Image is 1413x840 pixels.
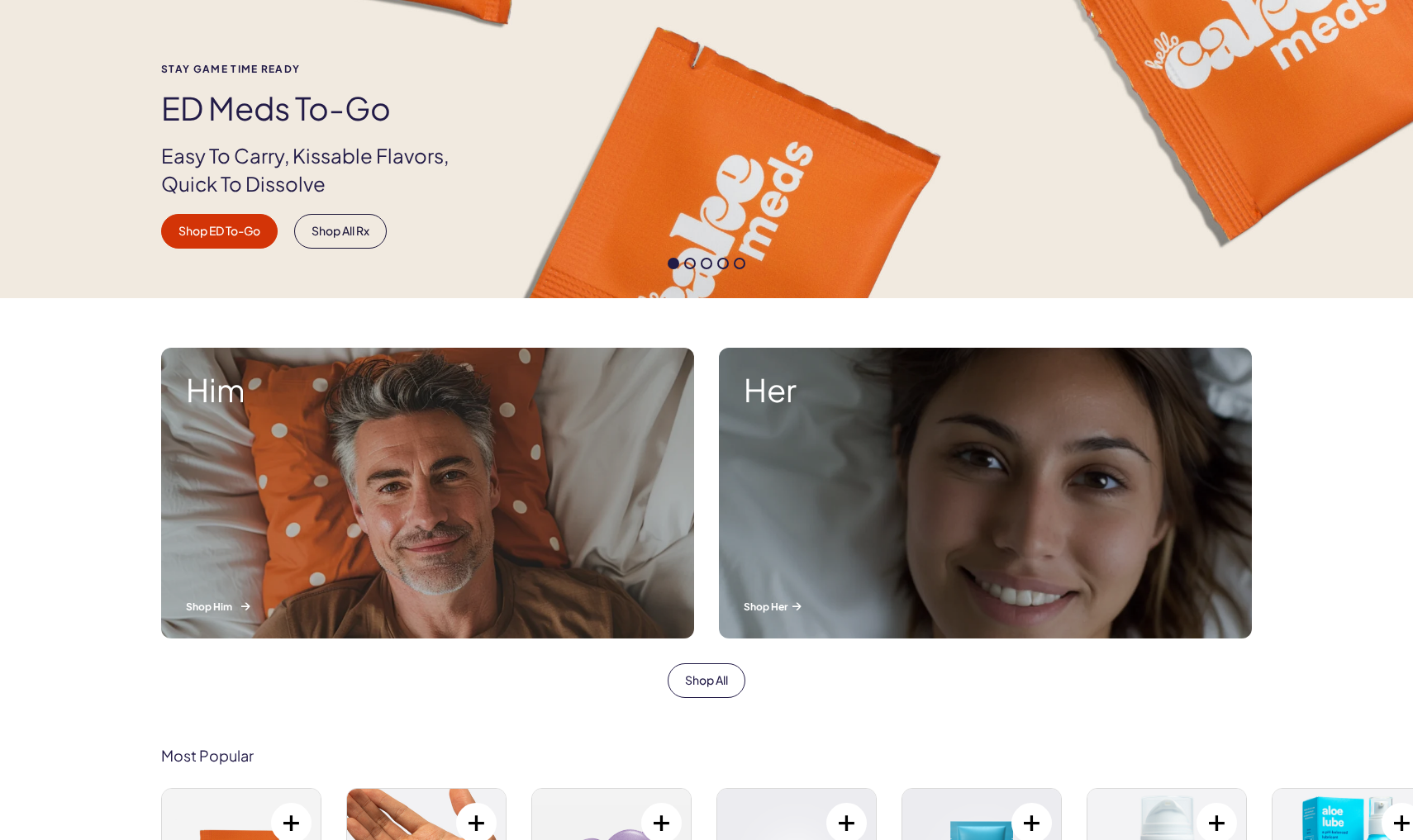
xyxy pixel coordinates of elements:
[186,600,669,614] p: Shop Him
[186,373,669,407] strong: Him
[668,663,745,698] a: Shop All
[294,214,387,249] a: Shop All Rx
[161,142,477,197] p: Easy To Carry, Kissable Flavors, Quick To Dissolve
[149,335,706,651] a: A man smiling while lying in bed. Him Shop Him
[706,335,1264,651] a: A woman smiling while lying in bed. Her Shop Her
[161,214,278,249] a: Shop ED To-Go
[744,600,1227,614] p: Shop Her
[744,373,1227,407] strong: Her
[161,91,477,126] h1: ED Meds to-go
[161,64,477,74] span: Stay Game time ready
